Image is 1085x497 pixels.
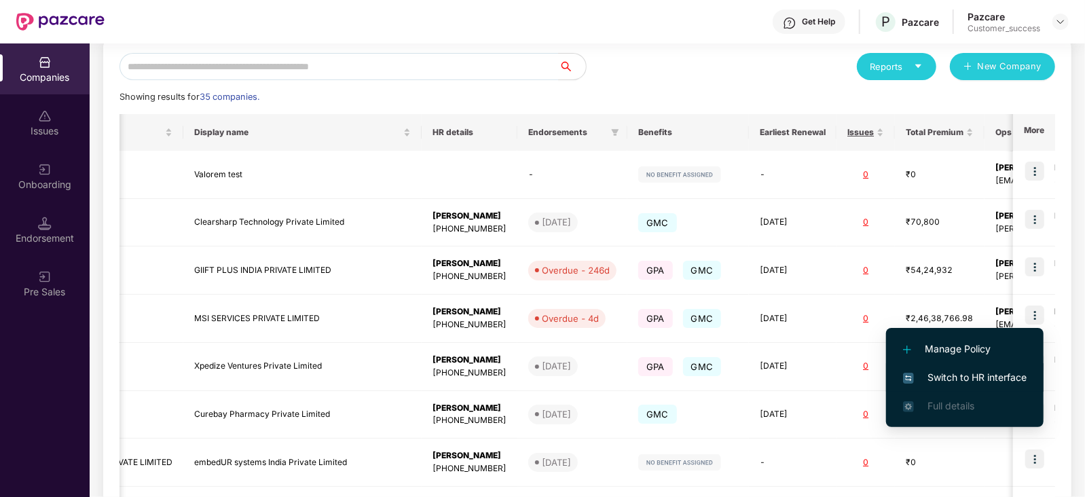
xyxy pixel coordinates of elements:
[38,56,52,69] img: svg+xml;base64,PHN2ZyBpZD0iQ29tcGFuaWVzIiB4bWxucz0iaHR0cDovL3d3dy53My5vcmcvMjAwMC9zdmciIHdpZHRoPS...
[906,264,974,277] div: ₹54,24,932
[903,373,914,384] img: svg+xml;base64,PHN2ZyB4bWxucz0iaHR0cDovL3d3dy53My5vcmcvMjAwMC9zdmciIHdpZHRoPSIxNiIgaGVpZ2h0PSIxNi...
[558,53,587,80] button: search
[847,127,874,138] span: Issues
[433,354,507,367] div: [PERSON_NAME]
[895,114,985,151] th: Total Premium
[433,449,507,462] div: [PERSON_NAME]
[683,357,722,376] span: GMC
[38,109,52,123] img: svg+xml;base64,PHN2ZyBpZD0iSXNzdWVzX2Rpc2FibGVkIiB4bWxucz0iaHR0cDovL3d3dy53My5vcmcvMjAwMC9zdmciIH...
[611,128,619,136] span: filter
[870,60,923,73] div: Reports
[1055,16,1066,27] img: svg+xml;base64,PHN2ZyBpZD0iRHJvcGRvd24tMzJ4MzIiIHhtbG5zPSJodHRwOi8vd3d3LnczLm9yZy8yMDAwL3N2ZyIgd2...
[183,151,422,199] td: Valorem test
[1025,257,1044,276] img: icon
[881,14,890,30] span: P
[638,261,673,280] span: GPA
[847,168,884,181] div: 0
[38,217,52,230] img: svg+xml;base64,PHN2ZyB3aWR0aD0iMTQuNSIgaGVpZ2h0PSIxNC41IiB2aWV3Qm94PSIwIDAgMTYgMTYiIGZpbGw9Im5vbm...
[749,151,836,199] td: -
[433,318,507,331] div: [PHONE_NUMBER]
[183,439,422,487] td: embedUR systems India Private Limited
[638,454,721,471] img: svg+xml;base64,PHN2ZyB4bWxucz0iaHR0cDovL3d3dy53My5vcmcvMjAwMC9zdmciIHdpZHRoPSIxMjIiIGhlaWdodD0iMj...
[847,216,884,229] div: 0
[749,199,836,247] td: [DATE]
[847,456,884,469] div: 0
[542,456,571,469] div: [DATE]
[638,213,677,232] span: GMC
[542,312,599,325] div: Overdue - 4d
[903,342,1027,356] span: Manage Policy
[749,439,836,487] td: -
[433,257,507,270] div: [PERSON_NAME]
[433,210,507,223] div: [PERSON_NAME]
[558,61,586,72] span: search
[927,400,974,411] span: Full details
[836,114,895,151] th: Issues
[906,456,974,469] div: ₹0
[847,264,884,277] div: 0
[968,10,1040,23] div: Pazcare
[1013,114,1055,151] th: More
[517,151,627,199] td: -
[902,16,939,29] div: Pazcare
[903,401,914,412] img: svg+xml;base64,PHN2ZyB4bWxucz0iaHR0cDovL3d3dy53My5vcmcvMjAwMC9zdmciIHdpZHRoPSIxNi4zNjMiIGhlaWdodD...
[627,114,749,151] th: Benefits
[749,295,836,343] td: [DATE]
[903,346,911,354] img: svg+xml;base64,PHN2ZyB4bWxucz0iaHR0cDovL3d3dy53My5vcmcvMjAwMC9zdmciIHdpZHRoPSIxMi4yMDEiIGhlaWdodD...
[950,53,1055,80] button: plusNew Company
[183,246,422,295] td: GIIFT PLUS INDIA PRIVATE LIMITED
[638,405,677,424] span: GMC
[906,127,963,138] span: Total Premium
[183,343,422,391] td: Xpedize Ventures Private Limited
[422,114,517,151] th: HR details
[542,359,571,373] div: [DATE]
[802,16,835,27] div: Get Help
[906,312,974,325] div: ₹2,46,38,766.98
[968,23,1040,34] div: Customer_success
[963,62,972,73] span: plus
[638,357,673,376] span: GPA
[200,92,259,102] span: 35 companies.
[542,215,571,229] div: [DATE]
[783,16,796,30] img: svg+xml;base64,PHN2ZyBpZD0iSGVscC0zMngzMiIgeG1sbnM9Imh0dHA6Ly93d3cudzMub3JnLzIwMDAvc3ZnIiB3aWR0aD...
[608,124,622,141] span: filter
[433,306,507,318] div: [PERSON_NAME]
[1025,162,1044,181] img: icon
[906,216,974,229] div: ₹70,800
[638,309,673,328] span: GPA
[914,62,923,71] span: caret-down
[119,92,259,102] span: Showing results for
[433,270,507,283] div: [PHONE_NUMBER]
[847,408,884,421] div: 0
[542,263,610,277] div: Overdue - 246d
[847,360,884,373] div: 0
[1025,210,1044,229] img: icon
[433,367,507,380] div: [PHONE_NUMBER]
[194,127,401,138] span: Display name
[847,312,884,325] div: 0
[183,114,422,151] th: Display name
[1025,449,1044,468] img: icon
[978,60,1042,73] span: New Company
[906,168,974,181] div: ₹0
[183,199,422,247] td: Clearsharp Technology Private Limited
[528,127,606,138] span: Endorsements
[749,391,836,439] td: [DATE]
[1025,306,1044,325] img: icon
[683,261,722,280] span: GMC
[433,462,507,475] div: [PHONE_NUMBER]
[903,370,1027,385] span: Switch to HR interface
[542,407,571,421] div: [DATE]
[433,223,507,236] div: [PHONE_NUMBER]
[433,402,507,415] div: [PERSON_NAME]
[183,391,422,439] td: Curebay Pharmacy Private Limited
[749,246,836,295] td: [DATE]
[38,163,52,177] img: svg+xml;base64,PHN2ZyB3aWR0aD0iMjAiIGhlaWdodD0iMjAiIHZpZXdCb3g9IjAgMCAyMCAyMCIgZmlsbD0ibm9uZSIgeG...
[638,166,721,183] img: svg+xml;base64,PHN2ZyB4bWxucz0iaHR0cDovL3d3dy53My5vcmcvMjAwMC9zdmciIHdpZHRoPSIxMjIiIGhlaWdodD0iMj...
[749,114,836,151] th: Earliest Renewal
[433,414,507,427] div: [PHONE_NUMBER]
[183,295,422,343] td: MSI SERVICES PRIVATE LIMITED
[38,270,52,284] img: svg+xml;base64,PHN2ZyB3aWR0aD0iMjAiIGhlaWdodD0iMjAiIHZpZXdCb3g9IjAgMCAyMCAyMCIgZmlsbD0ibm9uZSIgeG...
[749,343,836,391] td: [DATE]
[683,309,722,328] span: GMC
